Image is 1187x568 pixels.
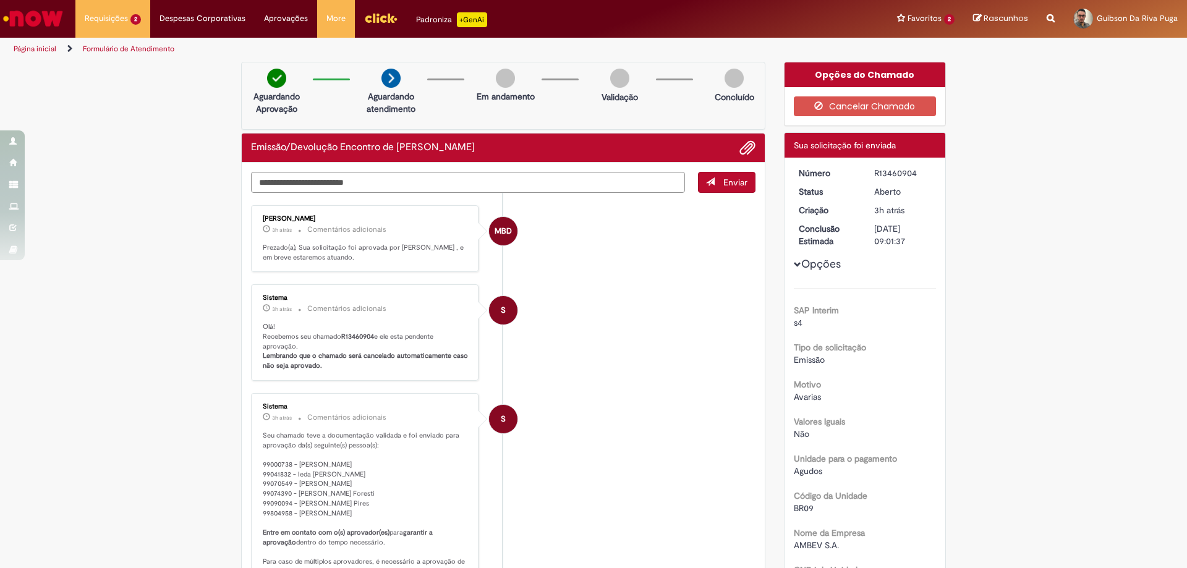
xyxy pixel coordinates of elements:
[794,354,825,365] span: Emissão
[1097,13,1178,23] span: Guibson Da Riva Puga
[381,69,401,88] img: arrow-next.png
[874,223,932,247] div: [DATE] 09:01:37
[794,502,814,514] span: BR09
[307,412,386,423] small: Comentários adicionais
[789,204,866,216] dt: Criação
[457,12,487,27] p: +GenAi
[794,305,839,316] b: SAP Interim
[307,224,386,235] small: Comentários adicionais
[874,185,932,198] div: Aberto
[307,303,386,314] small: Comentários adicionais
[263,403,469,410] div: Sistema
[489,296,517,324] div: System
[723,177,747,188] span: Enviar
[272,226,292,234] time: 29/08/2025 09:15:56
[794,391,821,402] span: Avarias
[610,69,629,88] img: img-circle-grey.png
[263,528,389,537] b: Entre em contato com o(s) aprovador(es)
[272,305,292,313] span: 3h atrás
[272,305,292,313] time: 29/08/2025 09:14:45
[794,428,809,439] span: Não
[247,90,307,115] p: Aguardando Aprovação
[794,96,937,116] button: Cancelar Chamado
[874,167,932,179] div: R13460904
[794,465,822,477] span: Agudos
[263,215,469,223] div: [PERSON_NAME]
[789,223,866,247] dt: Conclusão Estimada
[272,414,292,422] span: 3h atrás
[272,226,292,234] span: 3h atrás
[326,12,346,25] span: More
[272,414,292,422] time: 29/08/2025 09:14:36
[1,6,65,31] img: ServiceNow
[794,527,865,538] b: Nome da Empresa
[251,172,685,193] textarea: Digite sua mensagem aqui...
[715,91,754,103] p: Concluído
[794,342,866,353] b: Tipo de solicitação
[874,204,932,216] div: 29/08/2025 09:00:13
[416,12,487,27] div: Padroniza
[263,322,469,371] p: Olá! Recebemos seu chamado e ele esta pendente aprovação.
[794,490,867,501] b: Código da Unidade
[267,69,286,88] img: check-circle-green.png
[794,416,845,427] b: Valores Iguais
[341,332,374,341] b: R13460904
[14,44,56,54] a: Página inicial
[361,90,421,115] p: Aguardando atendimento
[489,217,517,245] div: Mauricio Brum Dos Santos
[501,295,506,325] span: S
[263,243,469,262] p: Prezado(a), Sua solicitação foi aprovada por [PERSON_NAME] , e em breve estaremos atuando.
[794,453,897,464] b: Unidade para o pagamento
[477,90,535,103] p: Em andamento
[874,205,904,216] span: 3h atrás
[264,12,308,25] span: Aprovações
[501,404,506,434] span: S
[495,216,512,246] span: MBD
[944,14,955,25] span: 2
[794,317,802,328] span: s4
[984,12,1028,24] span: Rascunhos
[785,62,946,87] div: Opções do Chamado
[263,294,469,302] div: Sistema
[794,140,896,151] span: Sua solicitação foi enviada
[874,205,904,216] time: 29/08/2025 09:00:13
[725,69,744,88] img: img-circle-grey.png
[789,185,866,198] dt: Status
[130,14,141,25] span: 2
[794,379,821,390] b: Motivo
[263,528,435,547] b: garantir a aprovação
[973,13,1028,25] a: Rascunhos
[789,167,866,179] dt: Número
[739,140,755,156] button: Adicionar anexos
[251,142,475,153] h2: Emissão/Devolução Encontro de Contas Fornecedor Histórico de tíquete
[9,38,782,61] ul: Trilhas de página
[698,172,755,193] button: Enviar
[908,12,942,25] span: Favoritos
[496,69,515,88] img: img-circle-grey.png
[85,12,128,25] span: Requisições
[263,351,470,370] b: Lembrando que o chamado será cancelado automaticamente caso não seja aprovado.
[489,405,517,433] div: System
[364,9,398,27] img: click_logo_yellow_360x200.png
[83,44,174,54] a: Formulário de Atendimento
[794,540,839,551] span: AMBEV S.A.
[602,91,638,103] p: Validação
[160,12,245,25] span: Despesas Corporativas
